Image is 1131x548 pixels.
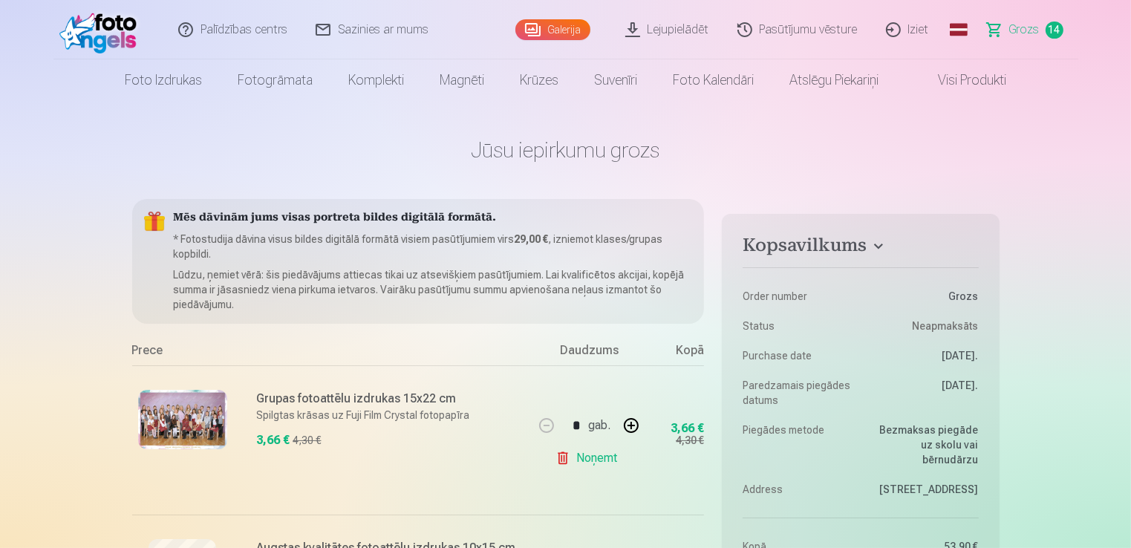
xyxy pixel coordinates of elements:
p: * Fotostudija dāvina visus bildes digitālā formātā visiem pasūtījumiem virs , izniemot klases/gru... [174,232,693,261]
button: Kopsavilkums [743,235,978,261]
dt: Purchase date [743,348,853,363]
a: Fotogrāmata [220,59,330,101]
h6: Grupas fotoattēlu izdrukas 15x22 cm [257,390,525,408]
div: 4,30 € [293,433,322,448]
dd: Grozs [868,289,979,304]
a: Galerija [515,19,590,40]
a: Noņemt [555,443,623,473]
dt: Status [743,319,853,333]
a: Magnēti [422,59,502,101]
div: 3,66 € [257,431,290,449]
div: 3,66 € [671,424,704,433]
a: Foto kalendāri [655,59,772,101]
dd: Bezmaksas piegāde uz skolu vai bērnudārzu [868,423,979,467]
p: Lūdzu, ņemiet vērā: šis piedāvājums attiecas tikai uz atsevišķiem pasūtījumiem. Lai kvalificētos ... [174,267,693,312]
span: 14 [1046,22,1063,39]
div: Prece [132,342,534,365]
dt: Piegādes metode [743,423,853,467]
dd: [DATE]. [868,378,979,408]
div: 4,30 € [676,433,704,448]
a: Suvenīri [576,59,655,101]
a: Krūzes [502,59,576,101]
a: Visi produkti [896,59,1024,101]
dd: [DATE]. [868,348,979,363]
b: 29,00 € [515,233,549,245]
a: Foto izdrukas [107,59,220,101]
dt: Paredzamais piegādes datums [743,378,853,408]
span: Neapmaksāts [913,319,979,333]
h5: Mēs dāvinām jums visas portreta bildes digitālā formātā. [174,211,693,226]
div: Daudzums [533,342,645,365]
div: gab. [588,408,610,443]
h1: Jūsu iepirkumu grozs [132,137,1000,163]
img: /fa1 [59,6,145,53]
a: Atslēgu piekariņi [772,59,896,101]
dt: Address [743,482,853,497]
dt: Order number [743,289,853,304]
span: Grozs [1009,21,1040,39]
div: Kopā [645,342,704,365]
dd: [STREET_ADDRESS] [868,482,979,497]
a: Komplekti [330,59,422,101]
p: Spilgtas krāsas uz Fuji Film Crystal fotopapīra [257,408,525,423]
